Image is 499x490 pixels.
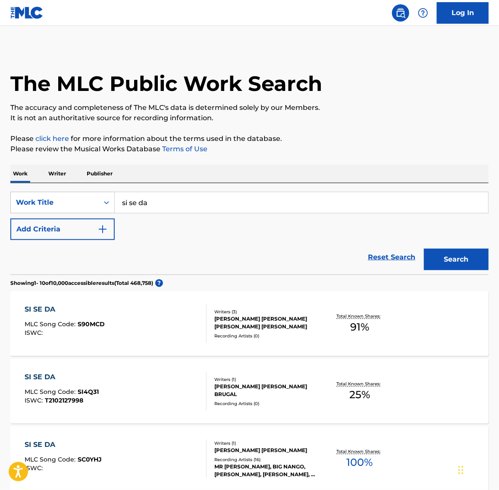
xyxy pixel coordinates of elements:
[10,218,115,240] button: Add Criteria
[10,279,153,287] p: Showing 1 - 10 of 10,000 accessible results (Total 468,758 )
[215,376,320,383] div: Writers ( 1 )
[337,313,383,319] p: Total Known Shares:
[364,248,420,267] a: Reset Search
[10,291,489,356] a: SI SE DAMLC Song Code:S90MCDISWC:Writers (3)[PERSON_NAME] [PERSON_NAME] [PERSON_NAME] [PERSON_NAM...
[392,4,409,22] a: Public Search
[215,309,320,315] div: Writers ( 3 )
[456,449,499,490] iframe: Chat Widget
[25,440,102,450] div: SI SE DA
[10,359,489,424] a: SI SE DAMLC Song Code:SI4Q31ISWC:T2102127998Writers (1)[PERSON_NAME] [PERSON_NAME] BRUGALRecordin...
[10,6,44,19] img: MLC Logo
[84,165,115,183] p: Publisher
[215,463,320,478] div: MR [PERSON_NAME], BIG NANGO, [PERSON_NAME], [PERSON_NAME], MR [PERSON_NAME], [PERSON_NAME] [PERSO...
[10,113,489,123] p: It is not an authoritative source for recording information.
[350,319,369,335] span: 91 %
[46,165,69,183] p: Writer
[215,315,320,331] div: [PERSON_NAME] [PERSON_NAME] [PERSON_NAME] [PERSON_NAME]
[414,4,432,22] div: Help
[10,144,489,154] p: Please review the Musical Works Database
[25,329,45,337] span: ISWC :
[160,145,207,153] a: Terms of Use
[16,197,94,208] div: Work Title
[215,456,320,463] div: Recording Artists ( 16 )
[215,333,320,339] div: Recording Artists ( 0 )
[25,388,78,396] span: MLC Song Code :
[347,455,373,470] span: 100 %
[25,320,78,328] span: MLC Song Code :
[437,2,489,24] a: Log In
[10,165,30,183] p: Work
[424,249,489,270] button: Search
[395,8,406,18] img: search
[458,457,464,483] div: Drag
[349,387,370,403] span: 25 %
[337,448,383,455] p: Total Known Shares:
[25,372,99,382] div: SI SE DA
[25,304,105,315] div: SI SE DA
[215,446,320,454] div: [PERSON_NAME] [PERSON_NAME]
[215,383,320,398] div: [PERSON_NAME] [PERSON_NAME] BRUGAL
[78,388,99,396] span: SI4Q31
[25,456,78,463] span: MLC Song Code :
[78,320,105,328] span: S90MCD
[155,279,163,287] span: ?
[97,224,108,234] img: 9d2ae6d4665cec9f34b9.svg
[78,456,102,463] span: SC0YHJ
[215,440,320,446] div: Writers ( 1 )
[35,134,69,143] a: click here
[10,71,322,97] h1: The MLC Public Work Search
[25,464,45,472] span: ISWC :
[10,103,489,113] p: The accuracy and completeness of The MLC's data is determined solely by our Members.
[215,400,320,407] div: Recording Artists ( 0 )
[10,192,489,275] form: Search Form
[25,396,45,404] span: ISWC :
[45,396,83,404] span: T2102127998
[337,381,383,387] p: Total Known Shares:
[418,8,428,18] img: help
[10,134,489,144] p: Please for more information about the terms used in the database.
